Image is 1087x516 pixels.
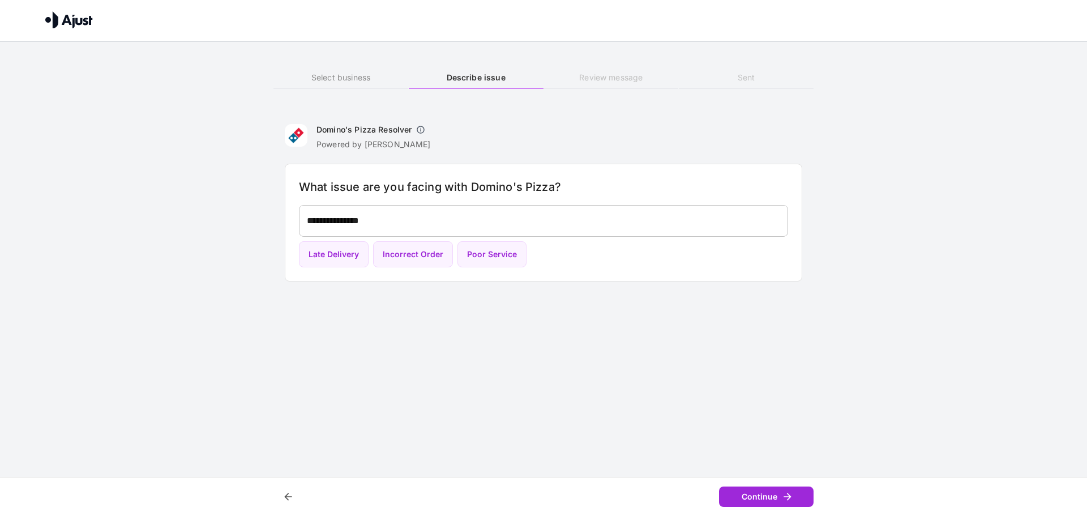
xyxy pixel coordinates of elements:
h6: Review message [543,71,678,84]
h6: What issue are you facing with Domino's Pizza? [299,178,788,196]
h6: Sent [679,71,814,84]
button: Poor Service [457,241,527,268]
img: Ajust [45,11,93,28]
h6: Domino's Pizza Resolver [316,124,412,135]
button: Continue [719,487,814,508]
img: Domino's Pizza [285,124,307,147]
p: Powered by [PERSON_NAME] [316,139,431,150]
button: Late Delivery [299,241,369,268]
button: Incorrect Order [373,241,453,268]
h6: Describe issue [409,71,543,84]
h6: Select business [273,71,408,84]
